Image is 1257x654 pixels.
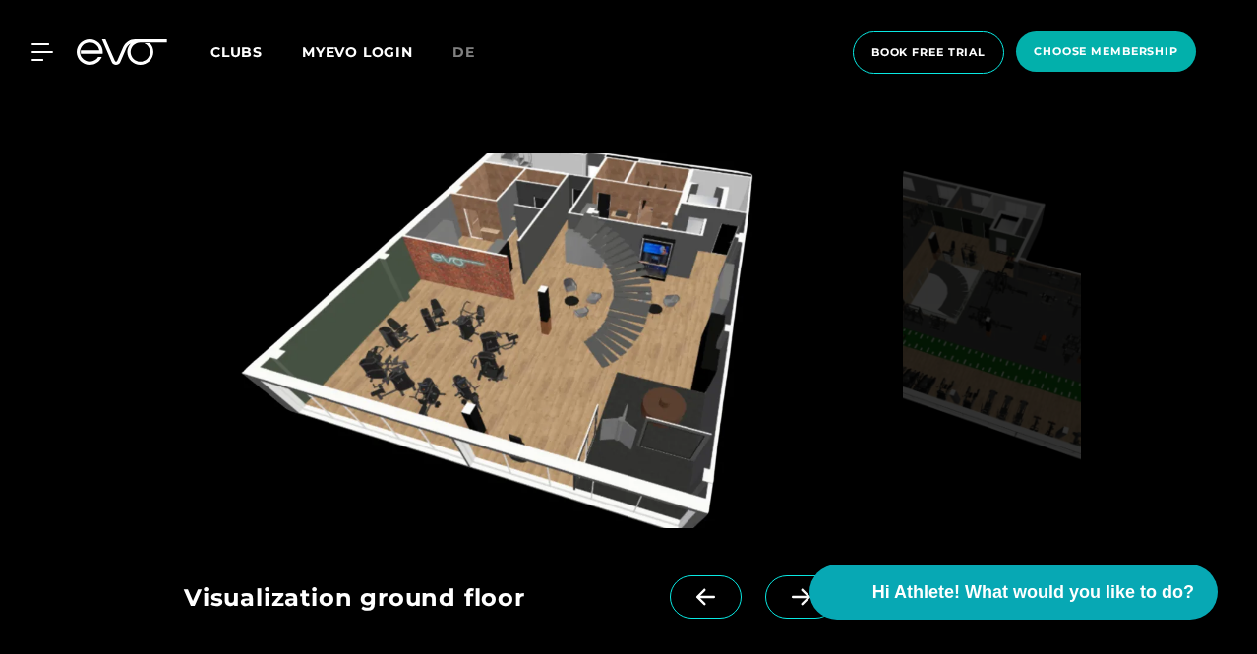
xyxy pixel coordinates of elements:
a: de [452,41,499,64]
a: Clubs [210,42,302,61]
img: evofitness [903,153,1081,528]
font: book free trial [871,45,986,59]
a: choose membership [1010,31,1202,74]
font: Clubs [210,43,263,61]
button: Hi Athlete! What would you like to do? [809,565,1218,620]
font: de [452,43,475,61]
a: MYEVO LOGIN [302,43,413,61]
font: choose membership [1034,44,1178,58]
img: evofitness [184,153,895,528]
font: Hi Athlete! What would you like to do? [872,582,1194,602]
a: book free trial [847,31,1010,74]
